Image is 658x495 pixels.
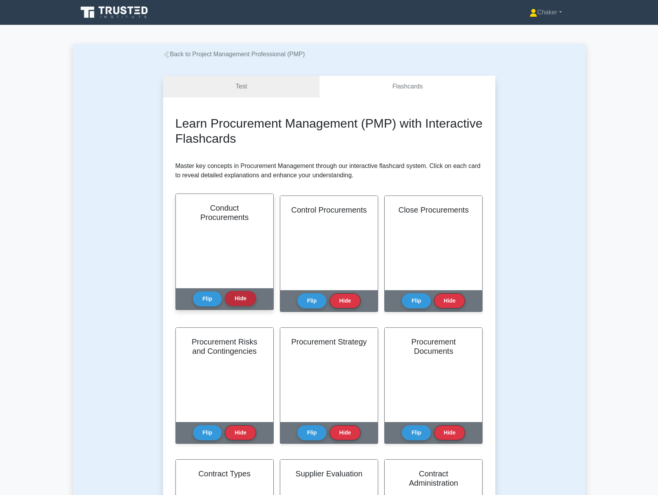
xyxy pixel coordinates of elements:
[163,76,320,98] a: Test
[330,425,361,440] button: Hide
[402,425,431,440] button: Flip
[185,203,264,222] h2: Conduct Procurements
[175,161,483,180] p: Master key concepts in Procurement Management through our interactive flashcard system. Click on ...
[163,51,305,57] a: Back to Project Management Professional (PMP)
[290,469,368,478] h2: Supplier Evaluation
[290,337,368,346] h2: Procurement Strategy
[225,425,256,440] button: Hide
[330,293,361,308] button: Hide
[297,293,326,308] button: Flip
[175,116,483,146] h2: Learn Procurement Management (PMP) with Interactive Flashcards
[319,76,495,98] a: Flashcards
[297,425,326,440] button: Flip
[290,205,368,215] h2: Control Procurements
[185,469,264,478] h2: Contract Types
[434,425,465,440] button: Hide
[394,337,473,356] h2: Procurement Documents
[434,293,465,308] button: Hide
[193,291,222,306] button: Flip
[394,205,473,215] h2: Close Procurements
[511,5,581,20] a: Chaker
[185,337,264,356] h2: Procurement Risks and Contingencies
[394,469,473,488] h2: Contract Administration
[193,425,222,440] button: Flip
[225,291,256,306] button: Hide
[402,293,431,308] button: Flip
